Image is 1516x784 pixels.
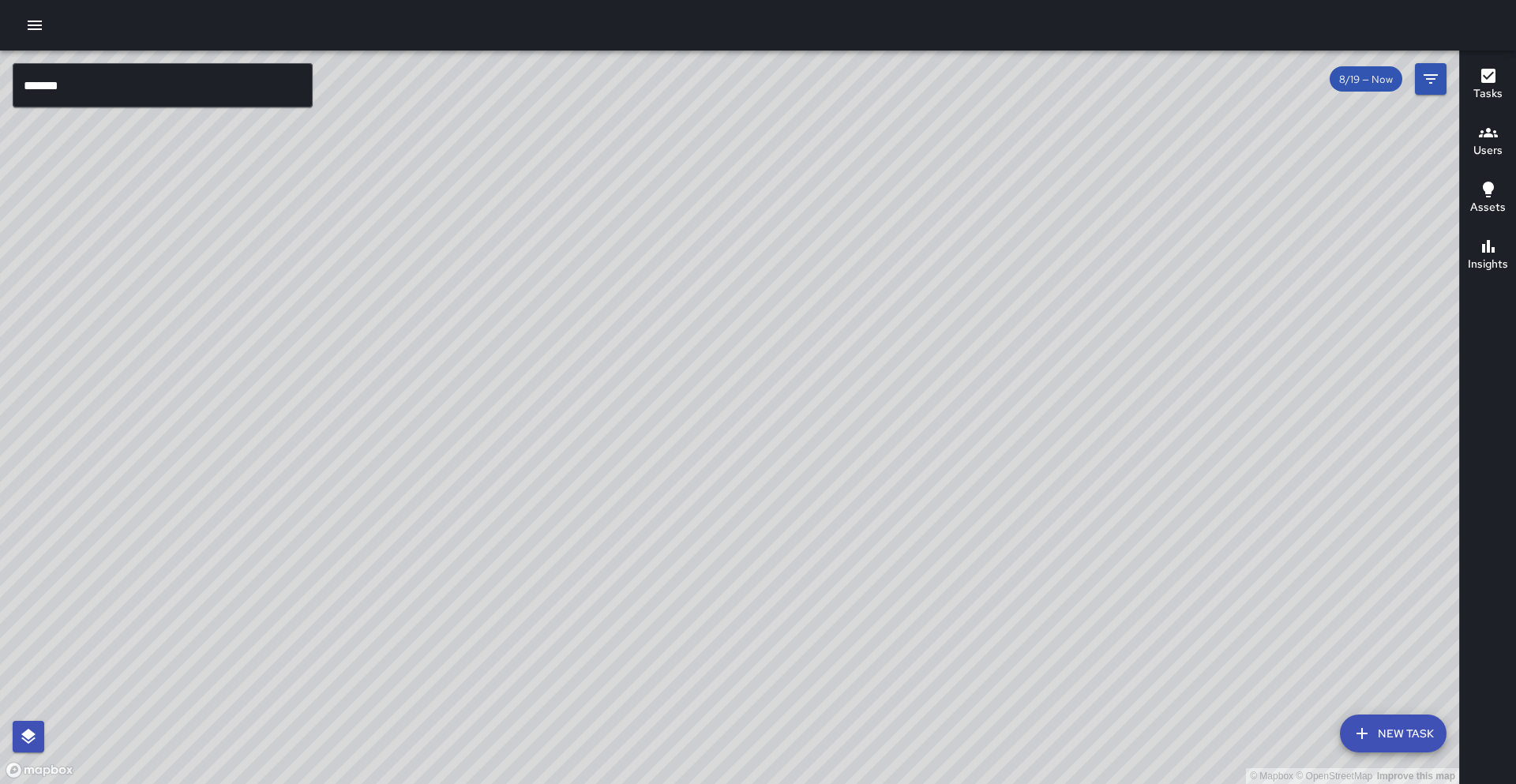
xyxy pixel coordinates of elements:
h6: Tasks [1473,85,1503,103]
button: Assets [1460,171,1516,227]
h6: Users [1473,142,1503,159]
h6: Assets [1470,199,1506,216]
h6: Insights [1468,256,1508,273]
button: New Task [1340,715,1447,752]
button: Filters [1415,63,1447,95]
span: 8/19 — Now [1330,73,1402,86]
button: Insights [1460,227,1516,284]
button: Users [1460,114,1516,171]
button: Tasks [1460,57,1516,114]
